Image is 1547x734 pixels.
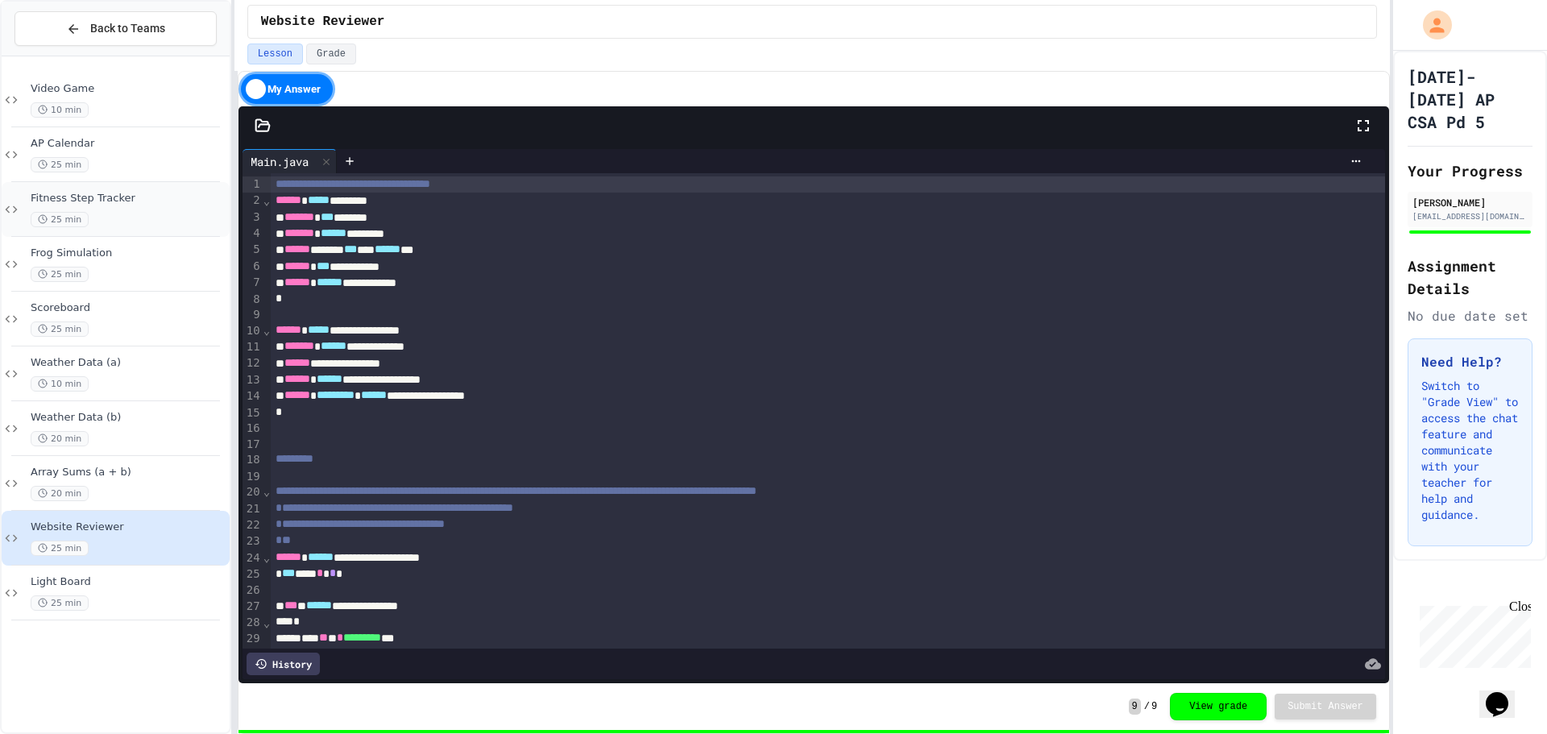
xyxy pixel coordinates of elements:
[243,176,263,193] div: 1
[243,615,263,631] div: 28
[31,466,226,479] span: Array Sums (a + b)
[1288,700,1363,713] span: Submit Answer
[243,153,317,170] div: Main.java
[243,583,263,599] div: 26
[1408,160,1532,182] h2: Your Progress
[243,242,263,258] div: 5
[1479,670,1531,718] iframe: chat widget
[247,653,320,675] div: History
[1170,693,1267,720] button: View grade
[243,647,263,663] div: 30
[243,388,263,404] div: 14
[243,517,263,533] div: 22
[306,44,356,64] button: Grade
[31,520,226,534] span: Website Reviewer
[1275,694,1376,719] button: Submit Answer
[1144,700,1150,713] span: /
[31,137,226,151] span: AP Calendar
[243,226,263,242] div: 4
[263,485,271,498] span: Fold line
[243,339,263,355] div: 11
[261,12,385,31] span: Website Reviewer
[1421,352,1519,371] h3: Need Help?
[243,631,263,647] div: 29
[243,292,263,308] div: 8
[31,411,226,425] span: Weather Data (b)
[31,247,226,260] span: Frog Simulation
[243,421,263,437] div: 16
[1151,700,1157,713] span: 9
[90,20,165,37] span: Back to Teams
[31,301,226,315] span: Scoreboard
[243,501,263,517] div: 21
[263,194,271,207] span: Fold line
[31,376,89,392] span: 10 min
[1413,599,1531,668] iframe: chat widget
[243,405,263,421] div: 15
[243,307,263,323] div: 9
[263,551,271,564] span: Fold line
[243,469,263,485] div: 19
[6,6,111,102] div: Chat with us now!Close
[1412,210,1528,222] div: [EMAIL_ADDRESS][DOMAIN_NAME]
[247,44,303,64] button: Lesson
[243,437,263,453] div: 17
[243,193,263,209] div: 2
[31,102,89,118] span: 10 min
[243,372,263,388] div: 13
[243,550,263,566] div: 24
[243,259,263,275] div: 6
[31,541,89,556] span: 25 min
[243,452,263,468] div: 18
[243,599,263,615] div: 27
[31,192,226,205] span: Fitness Step Tracker
[31,356,226,370] span: Weather Data (a)
[243,566,263,583] div: 25
[243,275,263,291] div: 7
[1421,378,1519,523] p: Switch to "Grade View" to access the chat feature and communicate with your teacher for help and ...
[31,321,89,337] span: 25 min
[31,486,89,501] span: 20 min
[243,149,337,173] div: Main.java
[1406,6,1456,44] div: My Account
[243,355,263,371] div: 12
[263,324,271,337] span: Fold line
[31,431,89,446] span: 20 min
[243,209,263,226] div: 3
[31,575,226,589] span: Light Board
[1408,255,1532,300] h2: Assignment Details
[1408,65,1532,133] h1: [DATE]-[DATE] AP CSA Pd 5
[1408,306,1532,326] div: No due date set
[243,323,263,339] div: 10
[31,82,226,96] span: Video Game
[31,157,89,172] span: 25 min
[243,484,263,500] div: 20
[1129,699,1141,715] span: 9
[15,11,217,46] button: Back to Teams
[243,533,263,549] div: 23
[31,595,89,611] span: 25 min
[1412,195,1528,209] div: [PERSON_NAME]
[263,616,271,629] span: Fold line
[31,267,89,282] span: 25 min
[31,212,89,227] span: 25 min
